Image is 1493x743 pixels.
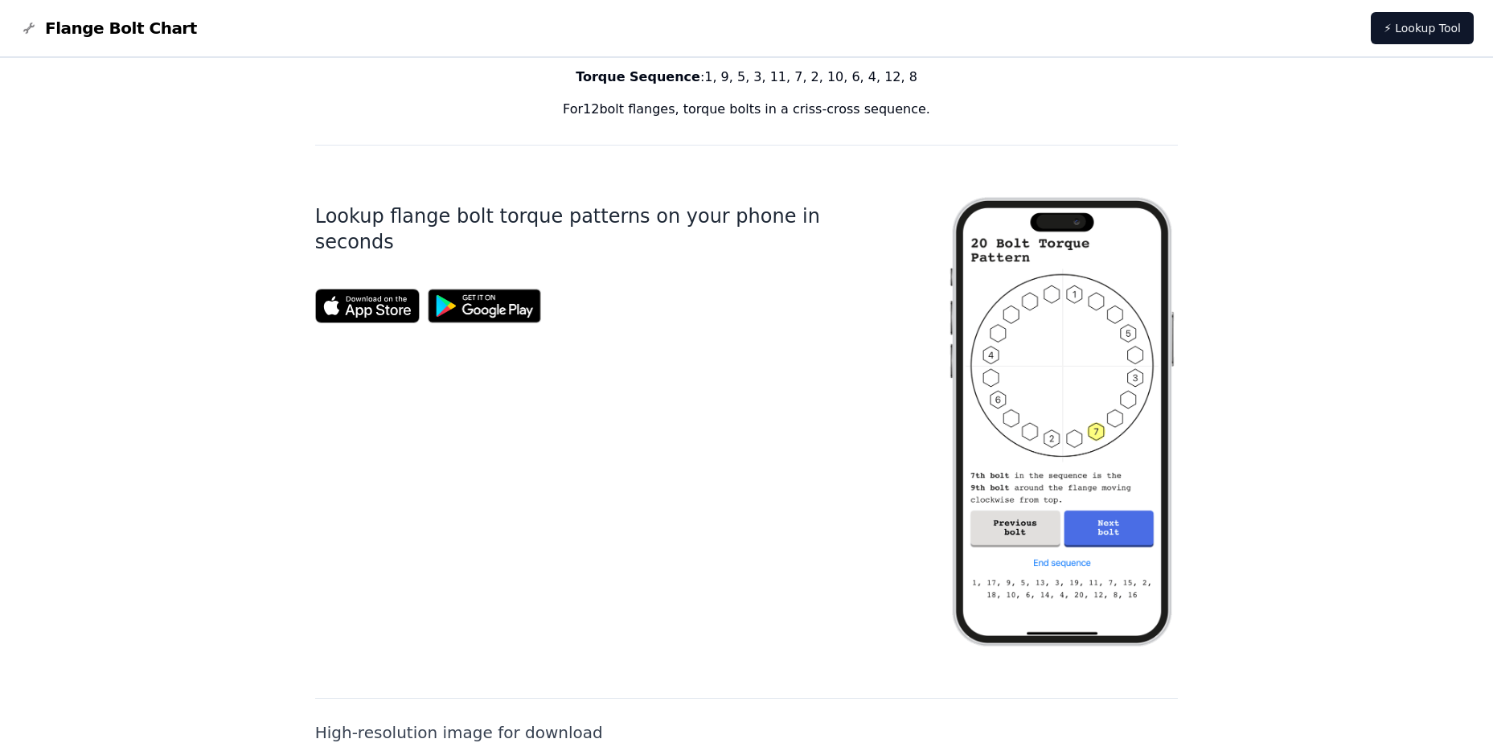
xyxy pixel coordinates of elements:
[576,69,700,84] b: Torque Sequence
[946,171,1178,672] img: Flange bolt chart app screenshot
[45,17,197,39] span: Flange Bolt Chart
[420,281,550,331] img: Get it on Google Play
[1371,12,1474,44] a: ⚡ Lookup Tool
[315,203,896,255] h1: Lookup flange bolt torque patterns on your phone in seconds
[19,17,197,39] a: Flange Bolt Chart LogoFlange Bolt Chart
[315,289,420,323] img: App Store badge for the Flange Bolt Chart app
[315,100,1179,119] p: For 12 bolt flanges, torque bolts in a criss-cross sequence.
[19,18,39,38] img: Flange Bolt Chart Logo
[315,68,1179,87] p: : 1, 9, 5, 3, 11, 7, 2, 10, 6, 4, 12, 8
